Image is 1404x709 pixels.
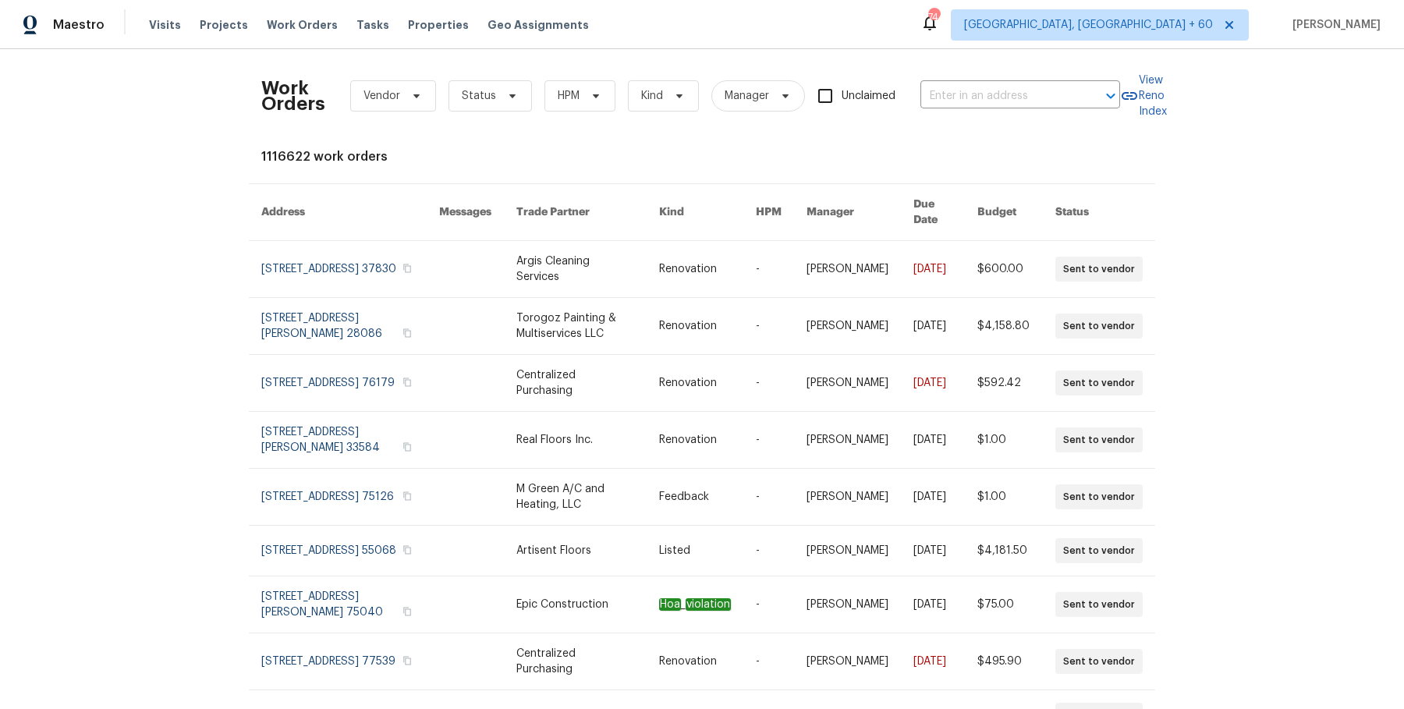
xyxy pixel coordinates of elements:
span: Projects [200,17,248,33]
td: Epic Construction [504,576,647,633]
td: - [743,298,794,355]
button: Open [1100,85,1122,107]
th: Manager [794,184,901,241]
td: - [743,412,794,469]
td: Artisent Floors [504,526,647,576]
button: Copy Address [400,261,414,275]
td: [PERSON_NAME] [794,412,901,469]
button: Copy Address [400,326,414,340]
td: Renovation [647,355,743,412]
button: Copy Address [400,543,414,557]
div: 744 [928,9,939,25]
a: View Reno Index [1120,73,1167,119]
th: Address [249,184,427,241]
td: Feedback [647,469,743,526]
div: 1116622 work orders [261,149,1143,165]
span: [PERSON_NAME] [1286,17,1381,33]
span: Geo Assignments [487,17,589,33]
td: [PERSON_NAME] [794,526,901,576]
td: Centralized Purchasing [504,355,647,412]
span: Manager [725,88,769,104]
td: Renovation [647,633,743,690]
span: Unclaimed [842,88,895,105]
span: Status [462,88,496,104]
td: Real Floors Inc. [504,412,647,469]
td: Torogoz Painting & Multiservices LLC [504,298,647,355]
span: Tasks [356,19,389,30]
td: [PERSON_NAME] [794,576,901,633]
td: - [743,526,794,576]
td: - [743,633,794,690]
span: HPM [558,88,580,104]
span: Visits [149,17,181,33]
th: Status [1043,184,1155,241]
button: Copy Address [400,654,414,668]
td: [PERSON_NAME] [794,355,901,412]
span: Properties [408,17,469,33]
th: Due Date [901,184,965,241]
td: Renovation [647,241,743,298]
span: Maestro [53,17,105,33]
span: Work Orders [267,17,338,33]
th: Trade Partner [504,184,647,241]
button: Copy Address [400,375,414,389]
span: Kind [641,88,663,104]
th: Budget [965,184,1043,241]
span: [GEOGRAPHIC_DATA], [GEOGRAPHIC_DATA] + 60 [964,17,1213,33]
span: Vendor [363,88,400,104]
td: - [743,469,794,526]
td: _ [647,576,743,633]
td: - [743,576,794,633]
button: Copy Address [400,604,414,619]
td: - [743,241,794,298]
td: Renovation [647,412,743,469]
td: [PERSON_NAME] [794,633,901,690]
button: Copy Address [400,440,414,454]
td: Listed [647,526,743,576]
td: [PERSON_NAME] [794,469,901,526]
td: [PERSON_NAME] [794,298,901,355]
button: Copy Address [400,489,414,503]
td: Centralized Purchasing [504,633,647,690]
td: Renovation [647,298,743,355]
td: - [743,355,794,412]
input: Enter in an address [920,84,1076,108]
td: M Green A/C and Heating, LLC [504,469,647,526]
td: [PERSON_NAME] [794,241,901,298]
th: Messages [427,184,504,241]
td: Argis Cleaning Services [504,241,647,298]
th: HPM [743,184,794,241]
h2: Work Orders [261,80,325,112]
th: Kind [647,184,743,241]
